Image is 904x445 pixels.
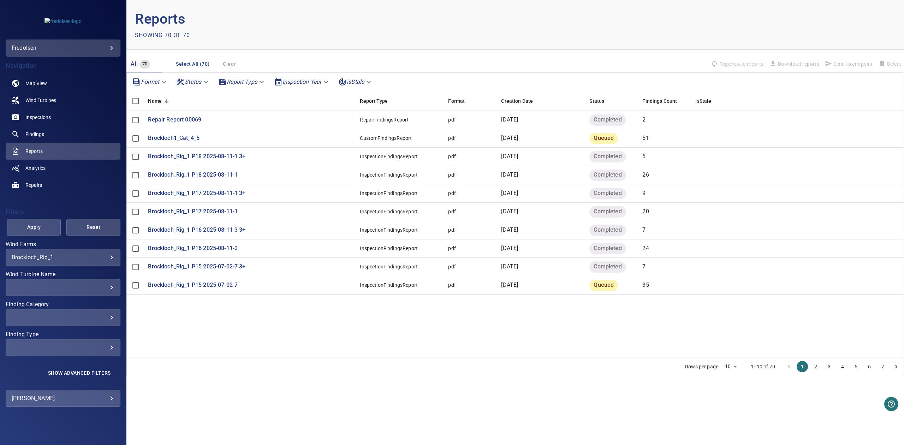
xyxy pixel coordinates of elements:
[360,116,409,123] div: RepairFindingsReport
[501,263,518,271] p: [DATE]
[685,363,719,370] p: Rows per page:
[501,208,518,216] p: [DATE]
[589,171,626,179] span: Completed
[751,363,775,370] p: 1–10 of 70
[16,223,52,232] span: Apply
[215,76,268,88] div: Report Type
[356,91,445,111] div: Report Type
[6,302,120,307] label: Finding Category
[589,226,626,234] span: Completed
[135,8,515,30] p: Reports
[877,361,888,372] button: Go to page 7
[589,189,626,197] span: Completed
[589,263,626,271] span: Completed
[25,131,44,138] span: Findings
[6,242,120,247] label: Wind Farms
[148,134,200,142] a: Brockloch1_Cat_4_5
[360,208,418,215] div: InspectionFindingsReport
[6,272,120,277] label: Wind Turbine Name
[148,281,238,289] a: Brockloch_Rig_1 P15 2025-07-02-7
[642,208,649,216] p: 20
[501,134,518,142] p: [DATE]
[347,78,364,85] em: isStale
[850,361,862,372] button: Go to page 5
[6,75,120,92] a: map noActive
[131,60,138,67] span: All
[642,134,649,142] p: 51
[501,226,518,234] p: [DATE]
[586,91,639,111] div: Status
[148,189,245,197] a: Brockloch_Rig_1 P17 2025-08-11-1 3+
[642,281,649,289] p: 35
[144,91,356,111] div: Name
[148,208,238,216] a: Brockloch_Rig_1 P17 2025-08-11-1
[642,244,649,253] p: 24
[501,153,518,161] p: [DATE]
[642,189,646,197] p: 9
[445,91,498,111] div: Format
[12,42,114,54] div: fredolsen
[148,226,245,234] p: Brockloch_Rig_1 P16 2025-08-11-3 3+
[6,40,120,57] div: fredolsen
[6,249,120,266] div: Wind Farms
[271,76,333,88] div: Inspection Year
[148,263,245,271] a: Brockloch_Rig_1 P15 2025-07-02-7 3+
[448,263,456,270] div: pdf
[642,91,677,111] div: Findings Count
[185,78,201,85] em: Status
[6,62,120,69] h4: Navigation
[162,96,172,106] button: Sort
[173,58,212,71] button: Select All (70)
[360,281,418,289] div: InspectionFindingsReport
[589,116,626,124] span: Completed
[48,370,111,376] span: Show Advanced Filters
[148,171,238,179] a: Brockloch_Rig_1 P18 2025-08-11-1
[6,177,120,194] a: repairs noActive
[227,78,257,85] em: Report Type
[25,114,51,121] span: Inspections
[360,245,418,252] div: InspectionFindingsReport
[6,208,120,215] h4: Filters
[448,171,456,178] div: pdf
[589,281,618,289] span: Queued
[782,361,903,372] nav: pagination navigation
[864,361,875,372] button: Go to page 6
[282,78,321,85] em: Inspection Year
[448,116,456,123] div: pdf
[135,31,190,40] p: Showing 70 of 70
[148,91,162,111] div: Name
[448,245,456,252] div: pdf
[642,171,649,179] p: 26
[335,76,375,88] div: isStale
[25,165,46,172] span: Analytics
[148,153,245,161] a: Brockloch_Rig_1 P18 2025-08-11-1 3+
[130,76,171,88] div: Format
[6,92,120,109] a: windturbines noActive
[139,60,150,68] span: 70
[501,281,518,289] p: [DATE]
[722,361,739,372] div: 10
[66,219,120,236] button: Reset
[7,219,61,236] button: Apply
[148,244,238,253] a: Brockloch_Rig_1 P16 2025-08-11-3
[501,171,518,179] p: [DATE]
[639,91,692,111] div: Findings Count
[448,208,456,215] div: pdf
[173,76,213,88] div: Status
[25,97,56,104] span: Wind Turbines
[44,367,115,379] button: Show Advanced Filters
[642,153,646,161] p: 6
[448,91,465,111] div: Format
[141,78,159,85] em: Format
[25,182,42,189] span: Repairs
[501,189,518,197] p: [DATE]
[642,226,646,234] p: 7
[642,116,646,124] p: 2
[148,116,201,124] a: Repair Report 00069
[6,309,120,326] div: Finding Category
